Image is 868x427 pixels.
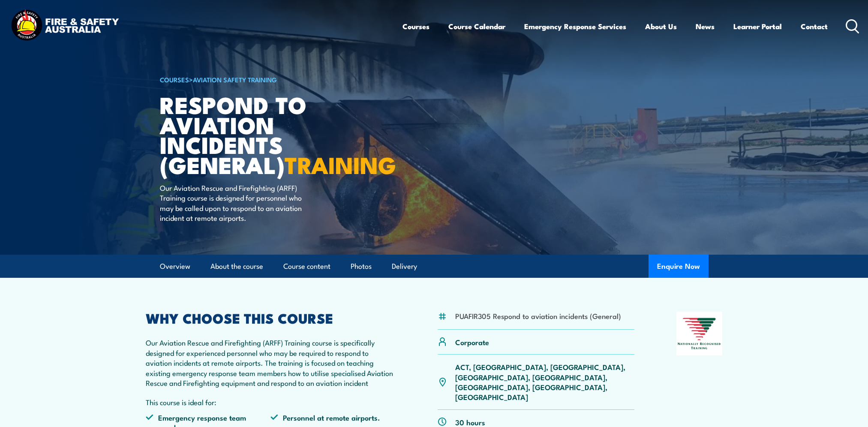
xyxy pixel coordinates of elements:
a: About the course [210,255,263,278]
p: This course is ideal for: [146,397,396,407]
strong: TRAINING [285,146,396,182]
a: Delivery [392,255,417,278]
p: 30 hours [455,417,485,427]
p: Corporate [455,337,489,347]
a: Course Calendar [448,15,505,38]
li: PUAFIR305 Respond to aviation incidents (General) [455,311,621,321]
p: ACT, [GEOGRAPHIC_DATA], [GEOGRAPHIC_DATA], [GEOGRAPHIC_DATA], [GEOGRAPHIC_DATA], [GEOGRAPHIC_DATA... [455,362,635,402]
a: Overview [160,255,190,278]
img: Nationally Recognised Training logo. [676,312,723,355]
h2: WHY CHOOSE THIS COURSE [146,312,396,324]
button: Enquire Now [649,255,709,278]
a: Learner Portal [733,15,782,38]
a: Courses [402,15,429,38]
a: News [696,15,715,38]
p: Our Aviation Rescue and Firefighting (ARFF) Training course is specifically designed for experien... [146,337,396,388]
a: Contact [801,15,828,38]
a: Emergency Response Services [524,15,626,38]
a: Aviation Safety Training [193,75,277,84]
a: Photos [351,255,372,278]
p: Our Aviation Rescue and Firefighting (ARFF) Training course is designed for personnel who may be ... [160,183,316,223]
h1: Respond to Aviation Incidents (General) [160,94,372,174]
h6: > [160,74,372,84]
a: Course content [283,255,330,278]
a: COURSES [160,75,189,84]
a: About Us [645,15,677,38]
